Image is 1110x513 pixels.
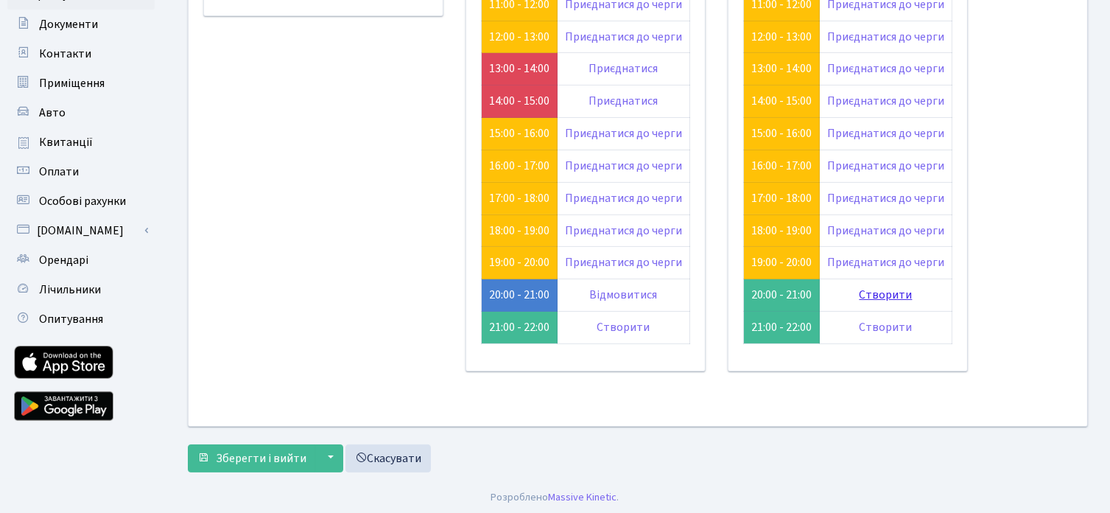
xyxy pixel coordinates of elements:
[489,125,549,142] a: 15:00 - 16:00
[489,287,549,303] a: 20:00 - 21:00
[489,93,549,109] a: 14:00 - 15:00
[7,216,155,245] a: [DOMAIN_NAME]
[590,287,658,303] a: Відмовитися
[39,134,93,150] span: Квитанції
[7,245,155,275] a: Орендарі
[489,223,549,239] a: 18:00 - 19:00
[827,223,944,239] a: Приєднатися до черги
[7,98,155,128] a: Авто
[491,489,619,506] div: Розроблено .
[827,29,944,45] a: Приєднатися до черги
[827,254,944,271] a: Приєднатися до черги
[751,254,812,271] a: 19:00 - 20:00
[827,158,944,174] a: Приєднатися до черги
[565,254,682,271] a: Приєднатися до черги
[565,125,682,142] a: Приєднатися до черги
[7,39,155,69] a: Контакти
[565,223,682,239] a: Приєднатися до черги
[744,279,820,312] td: 20:00 - 21:00
[751,158,812,174] a: 16:00 - 17:00
[7,186,155,216] a: Особові рахунки
[7,157,155,186] a: Оплати
[565,190,682,206] a: Приєднатися до черги
[751,223,812,239] a: 18:00 - 19:00
[751,29,812,45] a: 12:00 - 13:00
[489,158,549,174] a: 16:00 - 17:00
[597,319,650,335] a: Створити
[7,128,155,157] a: Квитанції
[744,312,820,344] td: 21:00 - 22:00
[827,60,944,77] a: Приєднатися до черги
[39,46,91,62] span: Контакти
[7,275,155,304] a: Лічильники
[39,16,98,32] span: Документи
[489,190,549,206] a: 17:00 - 18:00
[345,444,431,472] a: Скасувати
[489,60,549,77] a: 13:00 - 14:00
[39,252,88,268] span: Орендарі
[751,125,812,142] a: 15:00 - 16:00
[751,60,812,77] a: 13:00 - 14:00
[827,93,944,109] a: Приєднатися до черги
[589,93,658,109] a: Приєднатися
[7,304,155,334] a: Опитування
[39,105,66,121] span: Авто
[565,158,682,174] a: Приєднатися до черги
[39,164,79,180] span: Оплати
[489,254,549,271] a: 19:00 - 20:00
[549,489,617,505] a: Massive Kinetic
[39,282,101,298] span: Лічильники
[39,75,105,91] span: Приміщення
[827,125,944,142] a: Приєднатися до черги
[860,319,913,335] a: Створити
[589,60,658,77] a: Приєднатися
[751,190,812,206] a: 17:00 - 18:00
[827,190,944,206] a: Приєднатися до черги
[482,312,558,344] td: 21:00 - 22:00
[39,193,126,209] span: Особові рахунки
[860,287,913,303] a: Створити
[39,311,103,327] span: Опитування
[489,29,549,45] a: 12:00 - 13:00
[216,450,306,467] span: Зберегти і вийти
[751,93,812,109] a: 14:00 - 15:00
[7,10,155,39] a: Документи
[565,29,682,45] a: Приєднатися до черги
[188,444,316,472] button: Зберегти і вийти
[7,69,155,98] a: Приміщення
